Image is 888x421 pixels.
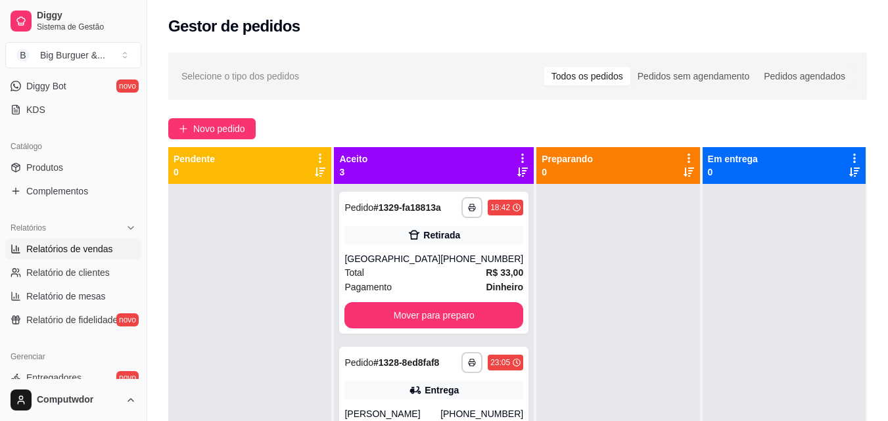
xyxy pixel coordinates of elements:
[174,152,215,166] p: Pendente
[708,166,758,179] p: 0
[544,67,630,85] div: Todos os pedidos
[490,202,510,213] div: 18:42
[344,265,364,280] span: Total
[5,181,141,202] a: Complementos
[37,394,120,406] span: Computwdor
[630,67,757,85] div: Pedidos sem agendamento
[344,202,373,213] span: Pedido
[5,367,141,388] a: Entregadoresnovo
[490,357,510,368] div: 23:05
[5,5,141,37] a: DiggySistema de Gestão
[542,166,593,179] p: 0
[168,118,256,139] button: Novo pedido
[425,384,459,397] div: Entrega
[344,252,440,265] div: [GEOGRAPHIC_DATA]
[486,267,523,278] strong: R$ 33,00
[179,124,188,133] span: plus
[486,282,523,292] strong: Dinheiro
[26,242,113,255] span: Relatórios de vendas
[5,262,141,283] a: Relatório de clientes
[11,223,46,233] span: Relatórios
[26,161,63,174] span: Produtos
[339,152,367,166] p: Aceito
[344,357,373,368] span: Pedido
[757,67,853,85] div: Pedidos agendados
[344,302,523,328] button: Mover para preparo
[37,10,136,22] span: Diggy
[344,280,392,294] span: Pagamento
[5,384,141,416] button: Computwdor
[26,103,45,116] span: KDS
[440,252,523,265] div: [PHONE_NUMBER]
[26,290,106,303] span: Relatório de mesas
[373,357,439,368] strong: # 1328-8ed8faf8
[423,229,460,242] div: Retirada
[26,266,110,279] span: Relatório de clientes
[26,185,88,198] span: Complementos
[16,49,30,62] span: B
[373,202,441,213] strong: # 1329-fa18813a
[26,79,66,93] span: Diggy Bot
[168,16,300,37] h2: Gestor de pedidos
[542,152,593,166] p: Preparando
[26,313,118,326] span: Relatório de fidelidade
[5,346,141,367] div: Gerenciar
[5,136,141,157] div: Catálogo
[5,238,141,259] a: Relatórios de vendas
[5,99,141,120] a: KDS
[37,22,136,32] span: Sistema de Gestão
[5,42,141,68] button: Select a team
[440,407,523,420] div: [PHONE_NUMBER]
[339,166,367,179] p: 3
[174,166,215,179] p: 0
[344,407,440,420] div: [PERSON_NAME]
[5,157,141,178] a: Produtos
[708,152,758,166] p: Em entrega
[5,76,141,97] a: Diggy Botnovo
[5,286,141,307] a: Relatório de mesas
[5,309,141,330] a: Relatório de fidelidadenovo
[40,49,105,62] div: Big Burguer & ...
[26,371,82,384] span: Entregadores
[181,69,299,83] span: Selecione o tipo dos pedidos
[193,122,245,136] span: Novo pedido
